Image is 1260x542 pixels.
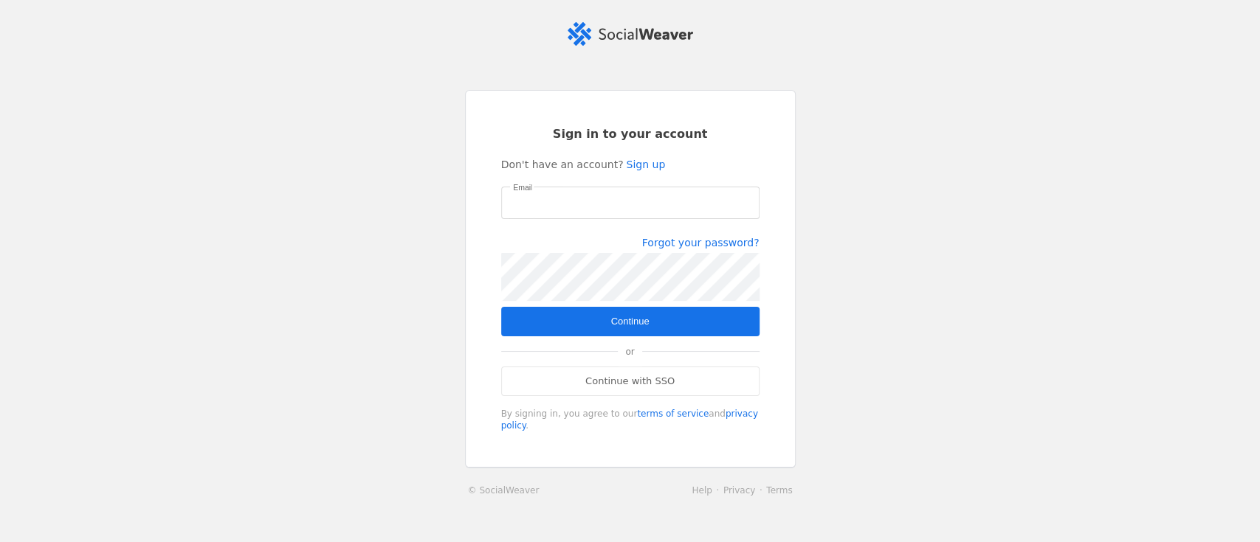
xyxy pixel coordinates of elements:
input: Email [513,194,748,212]
div: By signing in, you agree to our and . [501,408,760,431]
li: · [755,483,766,498]
mat-label: Email [513,181,532,195]
span: Continue [610,314,649,329]
a: Terms [766,485,792,496]
a: © SocialWeaver [468,483,540,498]
a: Forgot your password? [642,237,760,249]
a: Help [692,485,712,496]
span: Don't have an account? [501,157,624,172]
span: Sign in to your account [553,126,708,142]
li: · [712,483,723,498]
a: Privacy [723,485,755,496]
a: Sign up [626,157,665,172]
button: Continue [501,307,760,336]
a: privacy policy [501,409,758,431]
a: terms of service [637,409,709,419]
a: Continue with SSO [501,366,760,396]
span: or [618,337,641,366]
